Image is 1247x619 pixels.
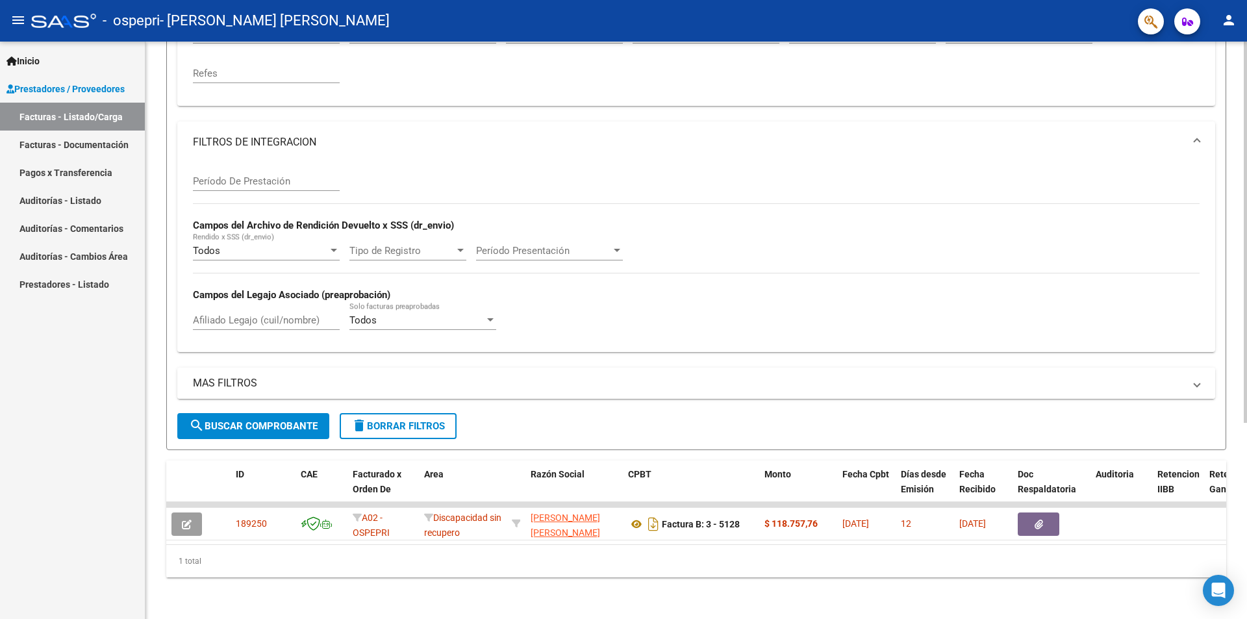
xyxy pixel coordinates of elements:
[764,518,818,529] strong: $ 118.757,76
[236,518,267,529] span: 189250
[842,518,869,529] span: [DATE]
[351,420,445,432] span: Borrar Filtros
[347,461,419,518] datatable-header-cell: Facturado x Orden De
[623,461,759,518] datatable-header-cell: CPBT
[525,461,623,518] datatable-header-cell: Razón Social
[193,245,220,257] span: Todos
[954,461,1013,518] datatable-header-cell: Fecha Recibido
[340,413,457,439] button: Borrar Filtros
[193,220,454,231] strong: Campos del Archivo de Rendición Devuelto x SSS (dr_envio)
[901,469,946,494] span: Días desde Emisión
[959,518,986,529] span: [DATE]
[193,135,1184,149] mat-panel-title: FILTROS DE INTEGRACION
[301,469,318,479] span: CAE
[177,413,329,439] button: Buscar Comprobante
[1203,575,1234,606] div: Open Intercom Messenger
[177,368,1215,399] mat-expansion-panel-header: MAS FILTROS
[1221,12,1237,28] mat-icon: person
[1157,469,1200,494] span: Retencion IIBB
[160,6,390,35] span: - [PERSON_NAME] [PERSON_NAME]
[193,289,390,301] strong: Campos del Legajo Asociado (preaprobación)
[177,121,1215,163] mat-expansion-panel-header: FILTROS DE INTEGRACION
[103,6,160,35] span: - ospepri
[6,54,40,68] span: Inicio
[177,163,1215,352] div: FILTROS DE INTEGRACION
[166,545,1226,577] div: 1 total
[349,245,455,257] span: Tipo de Registro
[959,469,996,494] span: Fecha Recibido
[353,512,390,538] span: A02 - OSPEPRI
[424,469,444,479] span: Area
[645,514,662,535] i: Descargar documento
[351,418,367,433] mat-icon: delete
[1018,469,1076,494] span: Doc Respaldatoria
[842,469,889,479] span: Fecha Cpbt
[628,469,651,479] span: CPBT
[759,461,837,518] datatable-header-cell: Monto
[10,12,26,28] mat-icon: menu
[531,469,585,479] span: Razón Social
[6,82,125,96] span: Prestadores / Proveedores
[901,518,911,529] span: 12
[531,511,618,538] div: 23223353134
[424,512,501,538] span: Discapacidad sin recupero
[531,512,600,538] span: [PERSON_NAME] [PERSON_NAME]
[349,314,377,326] span: Todos
[189,418,205,433] mat-icon: search
[1096,469,1134,479] span: Auditoria
[193,376,1184,390] mat-panel-title: MAS FILTROS
[236,469,244,479] span: ID
[1152,461,1204,518] datatable-header-cell: Retencion IIBB
[896,461,954,518] datatable-header-cell: Días desde Emisión
[837,461,896,518] datatable-header-cell: Fecha Cpbt
[476,245,611,257] span: Período Presentación
[353,469,401,494] span: Facturado x Orden De
[1090,461,1152,518] datatable-header-cell: Auditoria
[764,469,791,479] span: Monto
[231,461,296,518] datatable-header-cell: ID
[662,519,740,529] strong: Factura B: 3 - 5128
[296,461,347,518] datatable-header-cell: CAE
[419,461,507,518] datatable-header-cell: Area
[1013,461,1090,518] datatable-header-cell: Doc Respaldatoria
[189,420,318,432] span: Buscar Comprobante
